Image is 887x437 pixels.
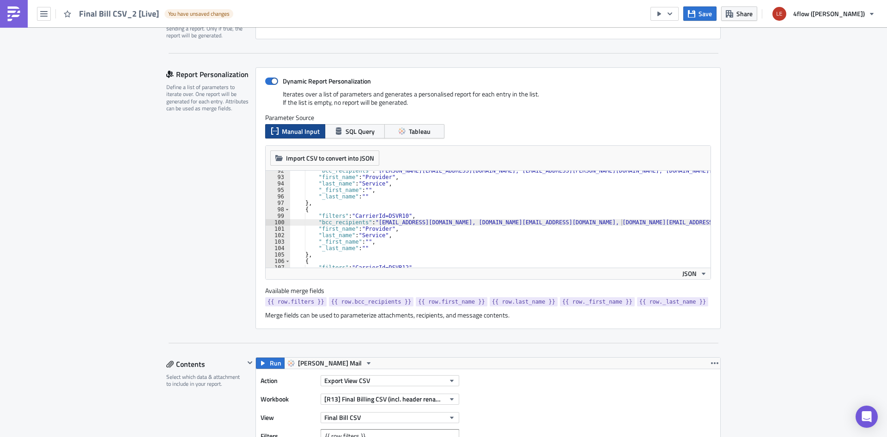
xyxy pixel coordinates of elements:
[679,268,711,279] button: JSON
[265,124,325,138] button: Manual Input
[321,375,459,386] button: Export View CSV
[266,232,290,239] div: 102
[767,4,880,24] button: 4flow ([PERSON_NAME])
[266,180,290,187] div: 94
[166,357,244,371] div: Contents
[4,42,441,49] p: * If you require PDF version of the SBI, please download directly from iTMS
[261,411,316,425] label: View
[324,413,361,422] span: Final Bill CSV
[682,269,697,278] span: JSON
[298,358,362,369] span: [PERSON_NAME] Mail
[270,150,379,166] button: Import CSV to convert into JSON
[4,4,441,11] p: Dear
[6,6,21,21] img: PushMetrics
[265,287,334,295] label: Available merge fields
[267,297,324,306] span: {{ row.filters }}
[418,297,485,306] span: {{ row.first_name }}
[324,394,445,404] span: [R13] Final Billing CSV (incl. header renamed) - v4
[168,10,230,18] span: You have unsaved changes
[4,79,441,87] p: Many thanks in advance.
[562,297,632,306] span: {{ row._first_name }}
[266,187,290,193] div: 95
[265,90,711,114] div: Iterates over a list of parameters and generates a personalised report for each entry in the list...
[256,358,285,369] button: Run
[244,357,255,368] button: Hide content
[166,67,255,81] div: Report Personalization
[266,219,290,226] div: 100
[266,206,290,213] div: 98
[266,239,290,245] div: 103
[699,9,712,18] span: Save
[560,297,635,306] a: {{ row._first_name }}
[266,213,290,219] div: 99
[384,124,444,138] button: Tableau
[166,84,249,112] div: Define a list of parameters to iterate over. One report will be generated for each entry. Attribu...
[282,126,320,136] span: Manual Input
[266,258,290,264] div: 106
[346,126,375,136] span: SQL Query
[266,193,290,200] div: 96
[166,373,244,388] div: Select which data & attachment to include in your report.
[793,9,865,18] span: 4flow ([PERSON_NAME])
[22,28,441,35] li: The report will sent out weekly in the night between [DATE] to [DATE] 00:00
[270,358,281,369] span: Run
[266,174,290,180] div: 93
[324,376,370,385] span: Export View CSV
[772,6,787,22] img: Avatar
[721,6,757,21] button: Share
[261,374,316,388] label: Action
[265,297,327,306] a: {{ row.filters }}
[266,200,290,206] div: 97
[286,153,374,163] span: Import CSV to convert into JSON
[321,412,459,423] button: Final Bill CSV
[283,76,371,86] strong: Dynamic Report Personalization
[4,14,441,21] p: please find attached the most recent Final Bill CSV* report with all cleared billing cases with b...
[4,52,441,66] p: Should you notice incorrect data or technical issues with the report, please contact [EMAIL_ADDRE...
[492,297,555,306] span: {{ row.last_name }}
[18,4,139,11] strong: {{ row.first_name }} {{ row.last_name }},
[416,297,487,306] a: {{ row.first_name }}
[325,124,385,138] button: SQL Query
[265,114,711,122] label: Parameter Source
[265,311,711,319] div: Merge fields can be used to parameterize attachments, recipients, and message contents.
[639,297,706,306] span: {{ row._last_name }}
[321,394,459,405] button: [R13] Final Billing CSV (incl. header renamed) - v4
[683,6,717,21] button: Save
[329,297,413,306] a: {{ row.bcc_recipients }}
[331,297,411,306] span: {{ row.bcc_recipients }}
[79,8,160,19] span: Final Bill CSV_2 [Live]
[409,126,431,136] span: Tableau
[284,358,376,369] button: [PERSON_NAME] Mail
[266,226,290,232] div: 101
[637,297,709,306] a: {{ row._last_name }}
[266,251,290,258] div: 105
[4,69,441,77] p: Please dont reply on this automaticlally generated email.
[4,4,441,114] body: Rich Text Area. Press ALT-0 for help.
[266,168,290,174] div: 92
[261,392,316,406] label: Workbook
[856,406,878,428] div: Open Intercom Messenger
[266,245,290,251] div: 104
[266,264,290,271] div: 107
[736,9,753,18] span: Share
[490,297,558,306] a: {{ row.last_name }}
[166,11,249,39] div: Optionally, perform a condition check before generating and sending a report. Only if true, the r...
